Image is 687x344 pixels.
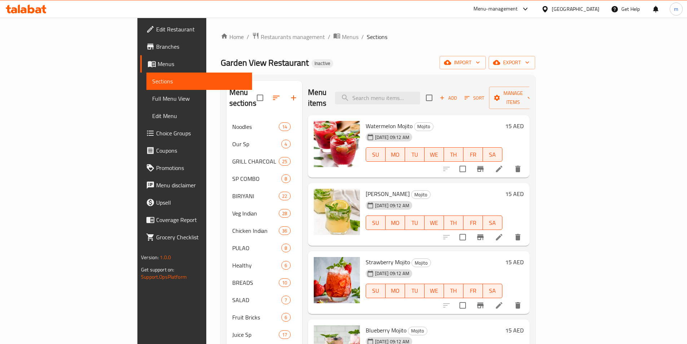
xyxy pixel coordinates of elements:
span: WE [427,286,441,296]
span: [PERSON_NAME] [366,188,410,199]
span: m [674,5,678,13]
a: Coupons [140,142,252,159]
span: Menus [342,32,358,41]
span: Promotions [156,164,246,172]
li: / [361,32,364,41]
a: Edit Menu [146,107,252,125]
div: Mojito [411,258,431,267]
div: SP COMBO8 [226,170,302,187]
div: items [279,226,290,235]
span: WE [427,218,441,228]
span: Edit Restaurant [156,25,246,34]
div: items [281,313,290,322]
span: Strawberry Mojito [366,257,410,267]
span: Fruit Bricks [232,313,282,322]
button: Add [437,92,460,104]
span: TU [408,286,422,296]
button: SA [483,147,502,162]
div: Veg Indian28 [226,205,302,222]
span: Sections [367,32,387,41]
a: Restaurants management [252,32,325,42]
span: Juice Sp [232,330,279,339]
h6: 15 AED [505,257,524,267]
span: [DATE] 09:12 AM [372,270,412,277]
span: SA [486,286,499,296]
button: Add section [285,89,302,106]
span: 8 [282,175,290,182]
span: Select to update [455,298,470,313]
span: Healthy [232,261,282,270]
span: Full Menu View [152,94,246,103]
button: MO [386,284,405,298]
span: Sort [464,94,484,102]
span: [DATE] 09:12 AM [372,134,412,141]
button: delete [509,297,527,314]
span: Manage items [495,89,532,107]
span: Choice Groups [156,129,246,138]
span: Chicken Indian [232,226,279,235]
div: items [281,296,290,304]
a: Menus [333,32,358,42]
span: Get support on: [141,265,174,274]
div: Mojito [414,122,433,131]
span: Garden View Restaurant [221,55,309,71]
span: SA [486,218,499,228]
div: Healthy6 [226,257,302,274]
a: Promotions [140,159,252,177]
div: Fruit Bricks6 [226,309,302,326]
a: Upsell [140,194,252,211]
button: WE [424,147,444,162]
span: 36 [279,227,290,234]
div: BREADS [232,278,279,287]
span: Branches [156,42,246,51]
span: Restaurants management [261,32,325,41]
span: FR [466,286,480,296]
span: MO [388,286,402,296]
a: Choice Groups [140,125,252,142]
span: Menus [158,60,246,68]
a: Branches [140,38,252,55]
button: MO [386,147,405,162]
img: Strawberry Mojito [314,257,360,303]
span: SP COMBO [232,174,282,183]
button: Manage items [489,87,537,109]
button: FR [463,284,483,298]
button: Sort [463,92,486,104]
span: Sort items [460,92,489,104]
span: Add item [437,92,460,104]
div: Noodles14 [226,118,302,135]
a: Grocery Checklist [140,228,252,246]
span: MO [388,218,402,228]
span: Inactive [312,60,333,66]
span: Select all sections [252,90,268,105]
button: FR [463,147,483,162]
button: Branch-specific-item [472,160,489,178]
span: import [445,58,480,67]
a: Menu disclaimer [140,177,252,194]
button: MO [386,215,405,230]
button: TH [444,284,463,298]
div: Mojito [411,190,431,199]
span: Coupons [156,146,246,155]
span: BIRIYANI [232,192,279,200]
span: 4 [282,141,290,148]
img: Watermelon Mojito [314,121,360,167]
span: 28 [279,210,290,217]
span: [DATE] 09:12 AM [372,202,412,209]
span: TH [447,286,461,296]
span: GRILL CHARCOAL [232,157,279,166]
span: Coverage Report [156,215,246,224]
div: SALAD [232,296,282,304]
h2: Menu items [308,87,327,109]
button: import [440,56,486,69]
li: / [328,32,330,41]
img: Lemon Mojito [314,189,360,235]
div: [GEOGRAPHIC_DATA] [552,5,599,13]
span: 25 [279,158,290,165]
span: Upsell [156,198,246,207]
div: Our Sp [232,140,282,148]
